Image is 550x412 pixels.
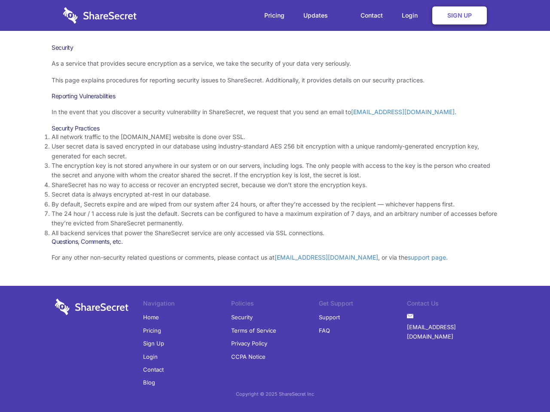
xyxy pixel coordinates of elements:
[55,299,128,315] img: logo-wordmark-white-trans-d4663122ce5f474addd5e946df7df03e33cb6a1c49d2221995e7729f52c070b2.svg
[407,321,495,343] a: [EMAIL_ADDRESS][DOMAIN_NAME]
[63,7,137,24] img: logo-wordmark-white-trans-d4663122ce5f474addd5e946df7df03e33cb6a1c49d2221995e7729f52c070b2.svg
[52,92,498,100] h3: Reporting Vulnerabilities
[407,299,495,311] li: Contact Us
[52,59,498,68] p: As a service that provides secure encryption as a service, we take the security of your data very...
[231,324,276,337] a: Terms of Service
[52,253,498,262] p: For any other non-security related questions or comments, please contact us at , or via the .
[275,254,378,261] a: [EMAIL_ADDRESS][DOMAIN_NAME]
[352,2,391,29] a: Contact
[231,350,266,363] a: CCPA Notice
[52,142,498,161] li: User secret data is saved encrypted in our database using industry-standard AES 256 bit encryptio...
[256,2,293,29] a: Pricing
[52,44,498,51] h1: Security
[231,311,253,324] a: Security
[52,124,498,132] h3: Security Practices
[143,376,155,389] a: Blog
[52,200,498,209] li: By default, Secrets expire and are wiped from our system after 24 hours, or after they’re accesse...
[143,324,161,337] a: Pricing
[143,337,164,350] a: Sign Up
[143,299,231,311] li: Navigation
[319,324,330,337] a: FAQ
[52,132,498,142] li: All network traffic to the [DOMAIN_NAME] website is done over SSL.
[52,209,498,228] li: The 24 hour / 1 access rule is just the default. Secrets can be configured to have a maximum expi...
[52,238,498,245] h3: Questions, Comments, etc.
[52,107,498,117] p: In the event that you discover a security vulnerability in ShareSecret, we request that you send ...
[52,76,498,85] p: This page explains procedures for reporting security issues to ShareSecret. Additionally, it prov...
[408,254,446,261] a: support page
[231,299,319,311] li: Policies
[52,228,498,238] li: All backend services that power the ShareSecret service are only accessed via SSL connections.
[143,311,159,324] a: Home
[319,299,407,311] li: Get Support
[393,2,431,29] a: Login
[351,108,455,115] a: [EMAIL_ADDRESS][DOMAIN_NAME]
[52,190,498,199] li: Secret data is always encrypted at-rest in our database.
[143,350,158,363] a: Login
[319,311,340,324] a: Support
[143,363,164,376] a: Contact
[432,6,487,24] a: Sign Up
[231,337,267,350] a: Privacy Policy
[52,180,498,190] li: ShareSecret has no way to access or recover an encrypted secret, because we don’t store the encry...
[52,161,498,180] li: The encryption key is not stored anywhere in our system or on our servers, including logs. The on...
